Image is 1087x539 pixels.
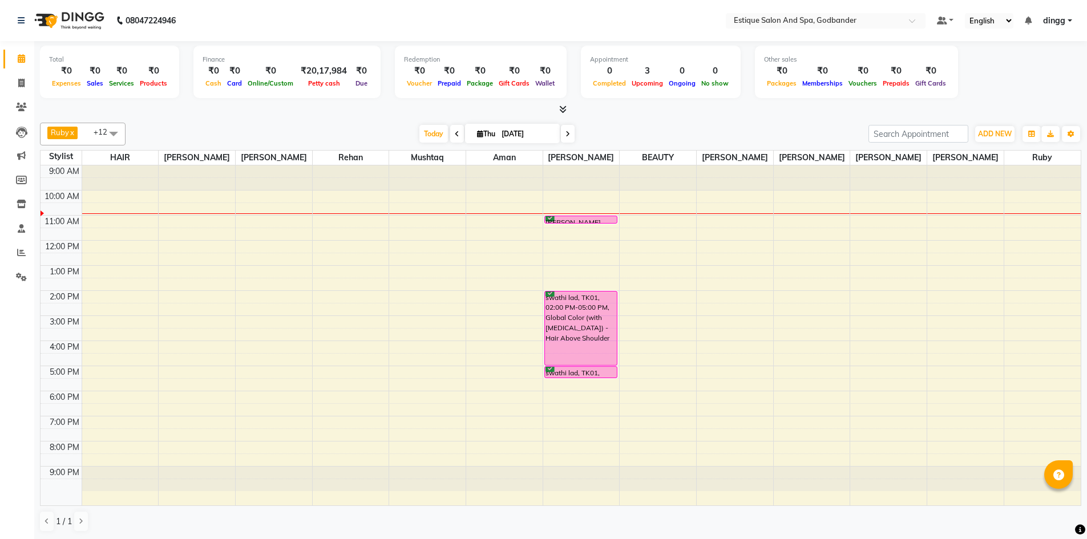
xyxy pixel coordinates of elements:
[1043,15,1065,27] span: dingg
[590,79,629,87] span: Completed
[666,64,698,78] div: 0
[47,341,82,353] div: 4:00 PM
[47,441,82,453] div: 8:00 PM
[532,79,557,87] span: Wallet
[590,55,732,64] div: Appointment
[532,64,557,78] div: ₹0
[978,129,1012,138] span: ADD NEW
[84,79,106,87] span: Sales
[82,151,159,165] span: HAIR
[764,79,799,87] span: Packages
[774,151,850,165] span: [PERSON_NAME]
[496,79,532,87] span: Gift Cards
[545,291,617,365] div: swathi lad, TK01, 02:00 PM-05:00 PM, Global Color (with [MEDICAL_DATA]) - Hair Above Shoulder
[498,125,555,143] input: 2025-09-04
[29,5,107,37] img: logo
[296,64,351,78] div: ₹20,17,984
[764,55,949,64] div: Other sales
[850,151,927,165] span: [PERSON_NAME]
[764,64,799,78] div: ₹0
[666,79,698,87] span: Ongoing
[697,151,773,165] span: [PERSON_NAME]
[880,64,912,78] div: ₹0
[629,64,666,78] div: 3
[590,64,629,78] div: 0
[799,64,846,78] div: ₹0
[106,79,137,87] span: Services
[846,79,880,87] span: Vouchers
[49,79,84,87] span: Expenses
[545,216,617,223] div: [PERSON_NAME], TK02, 11:00 AM-11:15 AM, Hair Wash For Men - Sulphate Free Shampoo Wash
[846,64,880,78] div: ₹0
[419,125,448,143] span: Today
[47,165,82,177] div: 9:00 AM
[404,79,435,87] span: Voucher
[880,79,912,87] span: Prepaids
[912,64,949,78] div: ₹0
[236,151,312,165] span: [PERSON_NAME]
[698,79,732,87] span: No show
[47,391,82,403] div: 6:00 PM
[353,79,370,87] span: Due
[464,79,496,87] span: Package
[466,151,543,165] span: Aman
[305,79,343,87] span: Petty cash
[47,366,82,378] div: 5:00 PM
[245,64,296,78] div: ₹0
[224,79,245,87] span: Card
[47,291,82,303] div: 2:00 PM
[927,151,1004,165] span: [PERSON_NAME]
[1039,493,1076,528] iframe: chat widget
[1004,151,1081,165] span: Ruby
[389,151,466,165] span: mushtaq
[51,128,69,137] span: Ruby
[49,64,84,78] div: ₹0
[620,151,696,165] span: BEAUTY
[224,64,245,78] div: ₹0
[435,79,464,87] span: Prepaid
[245,79,296,87] span: Online/Custom
[698,64,732,78] div: 0
[137,64,170,78] div: ₹0
[545,367,617,378] div: swathi lad, TK01, 05:00 PM-05:30 PM, Loreal Hair Spa - Hair Above Shoulder
[474,129,498,138] span: Thu
[41,151,82,163] div: Stylist
[496,64,532,78] div: ₹0
[912,79,949,87] span: Gift Cards
[203,55,371,64] div: Finance
[42,191,82,202] div: 10:00 AM
[203,79,224,87] span: Cash
[56,516,72,528] span: 1 / 1
[126,5,176,37] b: 08047224946
[84,64,106,78] div: ₹0
[106,64,137,78] div: ₹0
[203,64,224,78] div: ₹0
[47,316,82,328] div: 3:00 PM
[94,127,116,136] span: +12
[351,64,371,78] div: ₹0
[43,241,82,253] div: 12:00 PM
[42,216,82,228] div: 11:00 AM
[69,128,74,137] a: x
[464,64,496,78] div: ₹0
[137,79,170,87] span: Products
[47,266,82,278] div: 1:00 PM
[49,55,170,64] div: Total
[313,151,389,165] span: Rehan
[47,467,82,479] div: 9:00 PM
[799,79,846,87] span: Memberships
[47,416,82,428] div: 7:00 PM
[159,151,235,165] span: [PERSON_NAME]
[543,151,620,165] span: [PERSON_NAME]
[404,55,557,64] div: Redemption
[975,126,1015,142] button: ADD NEW
[629,79,666,87] span: Upcoming
[404,64,435,78] div: ₹0
[868,125,968,143] input: Search Appointment
[435,64,464,78] div: ₹0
